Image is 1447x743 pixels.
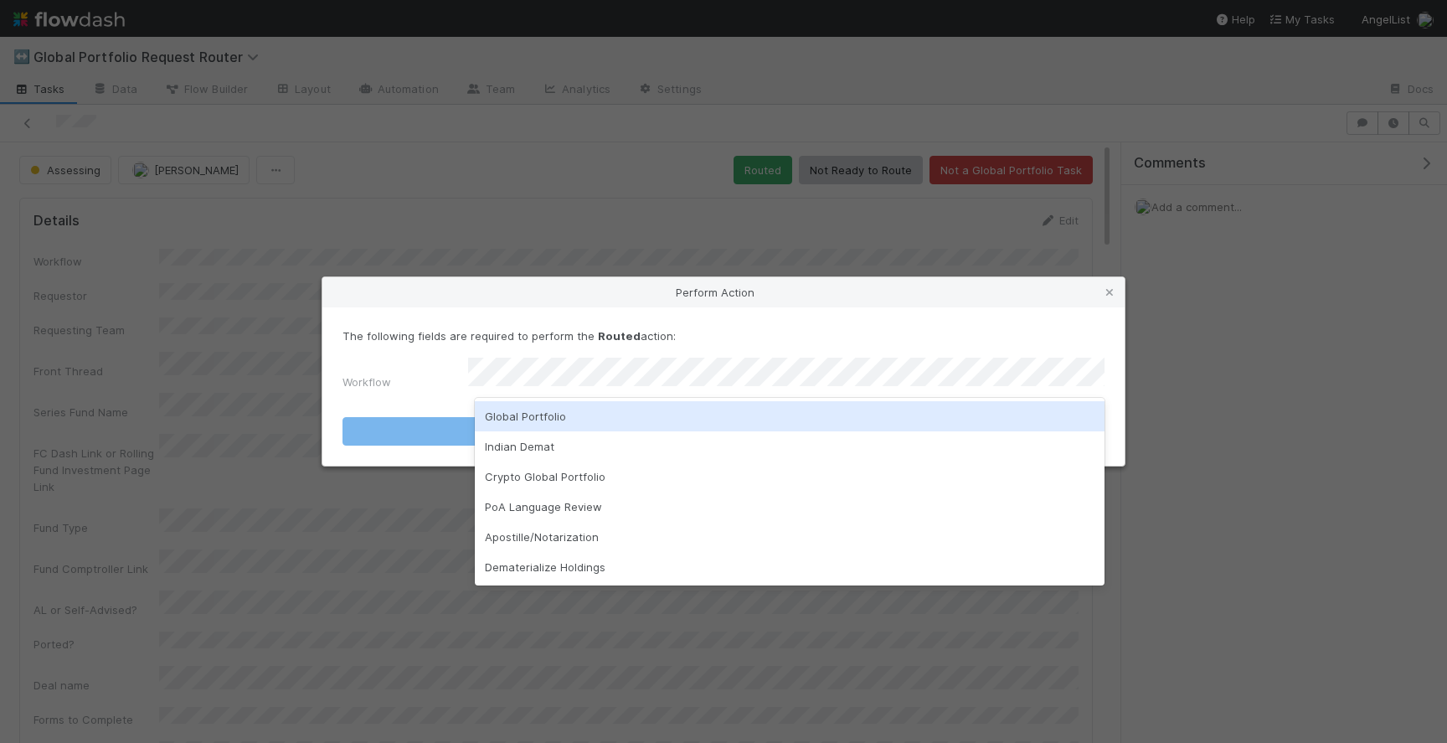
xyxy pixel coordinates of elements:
[342,328,1105,344] p: The following fields are required to perform the action:
[342,374,391,390] label: Workflow
[475,462,1105,492] div: Crypto Global Portfolio
[598,329,641,343] strong: Routed
[322,277,1125,307] div: Perform Action
[475,552,1105,582] div: Dematerialize Holdings
[475,522,1105,552] div: Apostille/Notarization
[475,492,1105,522] div: PoA Language Review
[475,401,1105,431] div: Global Portfolio
[475,431,1105,462] div: Indian Demat
[342,417,1105,446] button: Routed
